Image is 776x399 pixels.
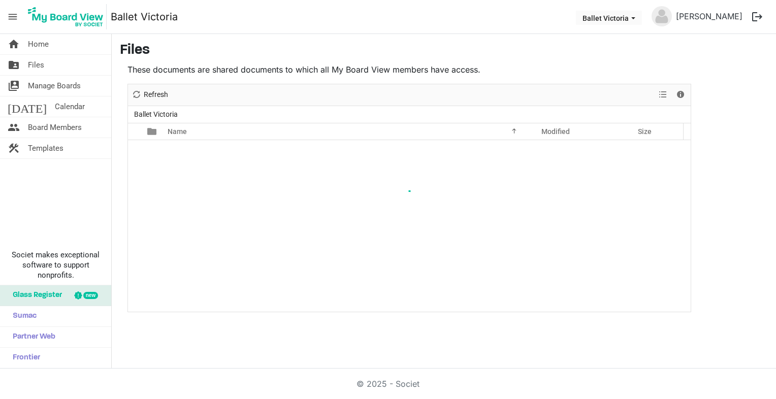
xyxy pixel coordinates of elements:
img: no-profile-picture.svg [652,6,672,26]
span: construction [8,138,20,158]
a: © 2025 - Societ [357,379,419,389]
span: Partner Web [8,327,55,347]
span: Templates [28,138,63,158]
span: switch_account [8,76,20,96]
span: Home [28,34,49,54]
span: folder_shared [8,55,20,75]
span: Calendar [55,96,85,117]
span: Sumac [8,306,37,326]
span: Societ makes exceptional software to support nonprofits. [5,250,107,280]
span: Frontier [8,348,40,368]
span: Board Members [28,117,82,138]
span: home [8,34,20,54]
span: menu [3,7,22,26]
img: My Board View Logo [25,4,107,29]
span: Manage Boards [28,76,81,96]
span: Glass Register [8,285,62,306]
a: [PERSON_NAME] [672,6,747,26]
a: My Board View Logo [25,4,111,29]
p: These documents are shared documents to which all My Board View members have access. [127,63,691,76]
button: logout [747,6,768,27]
a: Ballet Victoria [111,7,178,27]
span: people [8,117,20,138]
button: Ballet Victoria dropdownbutton [576,11,642,25]
h3: Files [120,42,768,59]
span: Files [28,55,44,75]
span: [DATE] [8,96,47,117]
div: new [83,292,98,299]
